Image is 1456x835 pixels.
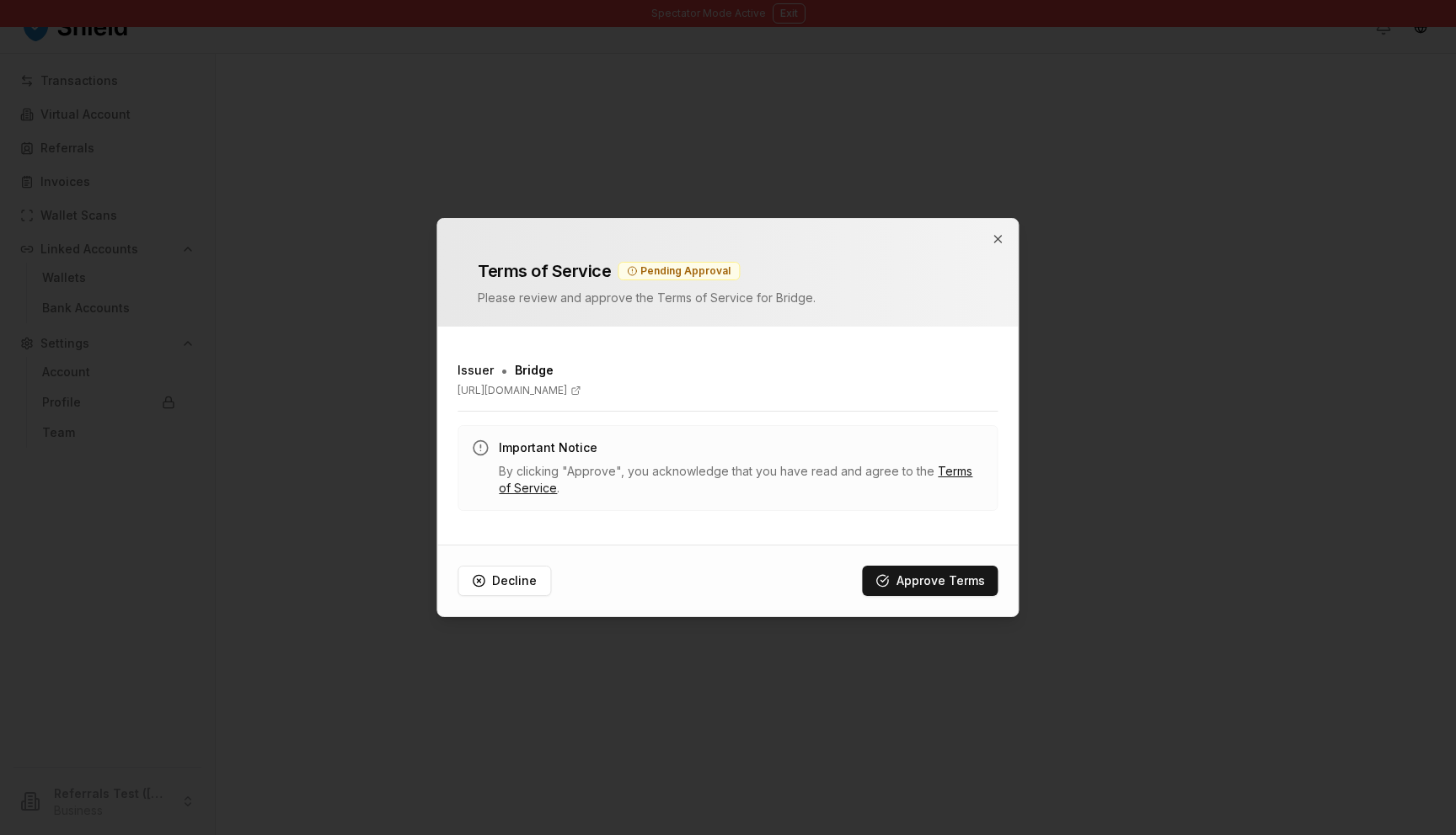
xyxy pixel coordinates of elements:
[618,262,740,280] div: Pending Approval
[478,290,977,306] p: Please review and approve the Terms of Service for Bridge .
[500,360,508,380] span: •
[499,463,983,497] p: By clicking "Approve", you acknowledge that you have read and agree to the .
[458,362,494,379] h3: Issuer
[458,384,998,397] a: [URL][DOMAIN_NAME]
[499,439,983,456] h3: Important Notice
[458,566,551,596] button: Decline
[863,566,998,596] button: Approve Terms
[515,362,554,379] span: Bridge
[478,259,611,283] h2: Terms of Service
